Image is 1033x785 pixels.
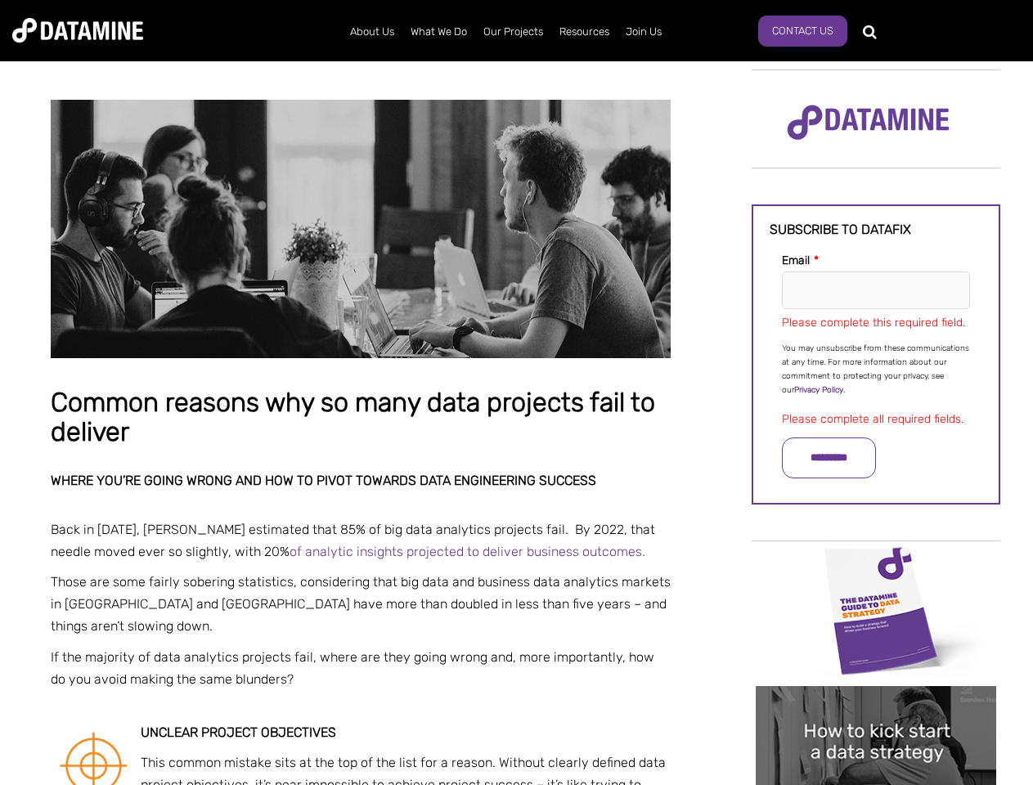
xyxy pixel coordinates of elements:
[141,724,336,740] strong: Unclear project objectives
[758,16,847,47] a: Contact Us
[776,94,960,151] img: Datamine Logo No Strapline - Purple
[756,543,996,678] img: Data Strategy Cover thumbnail
[782,342,970,397] p: You may unsubscribe from these communications at any time. For more information about our commitm...
[51,518,671,563] p: Back in [DATE], [PERSON_NAME] estimated that 85% of big data analytics projects fail. By 2022, th...
[290,544,645,559] a: of analytic insights projected to deliver business outcomes.
[342,11,402,53] a: About Us
[51,388,671,446] h1: Common reasons why so many data projects fail to deliver
[51,100,671,358] img: Common reasons why so many data projects fail to deliver
[402,11,475,53] a: What We Do
[551,11,618,53] a: Resources
[618,11,670,53] a: Join Us
[782,412,963,426] label: Please complete all required fields.
[770,222,982,237] h3: Subscribe to datafix
[51,646,671,690] p: If the majority of data analytics projects fail, where are they going wrong and, more importantly...
[782,316,965,330] label: Please complete this required field.
[475,11,551,53] a: Our Projects
[51,571,671,638] p: Those are some fairly sobering statistics, considering that big data and business data analytics ...
[782,253,810,267] span: Email
[12,18,143,43] img: Datamine
[51,473,671,488] h2: Where you’re going wrong and how to pivot towards data engineering success
[794,385,843,395] a: Privacy Policy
